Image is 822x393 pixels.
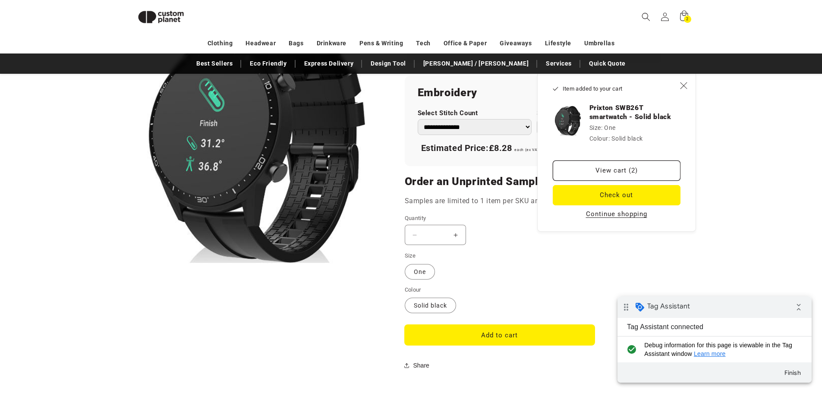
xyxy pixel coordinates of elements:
[537,74,696,231] div: Item added to your cart
[444,36,487,51] a: Office & Paper
[405,298,456,313] label: Solid black
[359,36,403,51] a: Pens & Writing
[173,2,190,19] i: Collapse debug badge
[419,56,533,71] a: [PERSON_NAME] / [PERSON_NAME]
[405,175,664,189] h2: Order an Unprinted Sample
[553,106,583,136] img: Prixton SWB26T smartwatch
[246,56,291,71] a: Eco Friendly
[131,3,191,31] img: Custom Planet
[583,210,650,218] button: Continue shopping
[636,7,655,26] summary: Search
[584,36,614,51] a: Umbrellas
[489,143,512,153] span: £8.28
[405,214,595,223] label: Quantity
[7,44,21,62] i: check_circle
[366,56,410,71] a: Design Tool
[405,264,435,280] label: One
[76,54,108,61] a: Learn more
[553,185,680,205] button: Check out
[514,148,541,152] span: each (ex VAT)
[160,69,191,84] button: Finish
[289,36,303,51] a: Bags
[405,325,595,345] button: Add to cart
[674,76,693,95] button: Close
[246,36,276,51] a: Headwear
[405,356,432,375] button: Share
[418,109,532,117] label: Select Stitch Count
[131,13,383,265] media-gallery: Gallery Viewer
[500,36,532,51] a: Giveaways
[585,56,630,71] a: Quick Quote
[418,139,651,157] div: Estimated Price:
[589,135,610,142] dt: Colour:
[192,56,237,71] a: Best Sellers
[604,124,616,131] dd: One
[537,109,651,117] label: Select Quantity
[405,195,664,208] p: Samples are limited to 1 item per SKU and are unreturnable.
[553,160,680,181] a: View cart (2)
[611,135,643,142] dd: Solid black
[686,16,689,23] span: 2
[553,85,674,93] h2: Item added to your cart
[317,36,346,51] a: Drinkware
[30,6,72,14] span: Tag Assistant
[545,36,571,51] a: Lifestyle
[542,56,576,71] a: Services
[27,44,180,62] span: Debug information for this page is viewable in the Tag Assistant window
[589,124,603,131] dt: Size:
[405,286,422,294] legend: Colour
[589,104,680,121] h3: Prixton SWB26T smartwatch - Solid black
[416,36,430,51] a: Tech
[405,252,417,260] legend: Size
[208,36,233,51] a: Clothing
[418,86,651,100] h2: Embroidery
[300,56,358,71] a: Express Delivery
